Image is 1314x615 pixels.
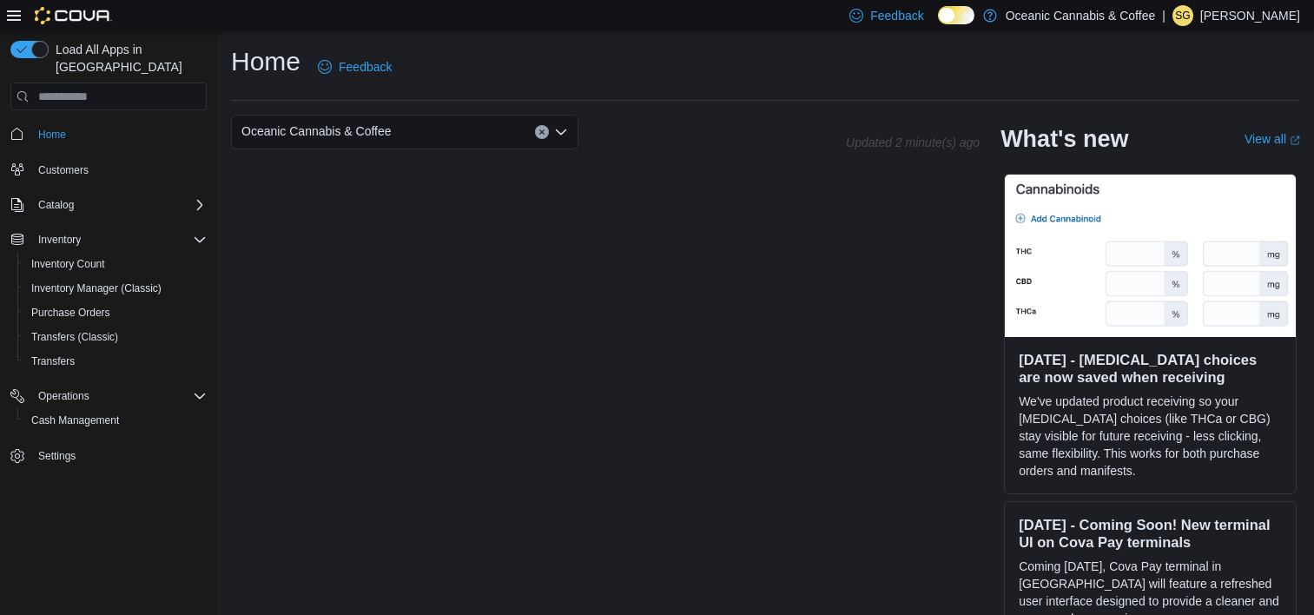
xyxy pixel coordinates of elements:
input: Dark Mode [938,6,974,24]
span: Settings [31,445,207,466]
button: Cash Management [17,408,214,433]
button: Inventory Count [17,252,214,276]
span: Transfers [31,354,75,368]
span: Transfers [24,351,207,372]
h3: [DATE] - Coming Soon! New terminal UI on Cova Pay terminals [1019,516,1282,551]
img: Cova [35,7,112,24]
p: We've updated product receiving so your [MEDICAL_DATA] choices (like THCa or CBG) stay visible fo... [1019,393,1282,479]
p: Oceanic Cannabis & Coffee [1006,5,1156,26]
span: Operations [31,386,207,407]
a: Transfers [24,351,82,372]
button: Home [3,121,214,146]
button: Transfers (Classic) [17,325,214,349]
span: Purchase Orders [31,306,110,320]
span: Cash Management [31,413,119,427]
span: Transfers (Classic) [24,327,207,347]
p: Updated 2 minute(s) ago [846,136,980,149]
h2: What's new [1000,125,1128,153]
span: Feedback [870,7,923,24]
h3: [DATE] - [MEDICAL_DATA] choices are now saved when receiving [1019,351,1282,386]
span: Purchase Orders [24,302,207,323]
button: Catalog [31,195,81,215]
a: View allExternal link [1245,132,1300,146]
button: Purchase Orders [17,301,214,325]
span: SG [1175,5,1190,26]
span: Inventory Count [24,254,207,274]
button: Inventory [31,229,88,250]
a: Feedback [311,50,399,84]
svg: External link [1290,136,1300,146]
a: Cash Management [24,410,126,431]
a: Purchase Orders [24,302,117,323]
span: Dark Mode [938,24,939,25]
a: Inventory Manager (Classic) [24,278,168,299]
h1: Home [231,44,300,79]
span: Oceanic Cannabis & Coffee [241,121,392,142]
button: Customers [3,157,214,182]
span: Customers [38,163,89,177]
button: Open list of options [554,125,568,139]
span: Operations [38,389,89,403]
a: Settings [31,446,83,466]
a: Customers [31,160,96,181]
span: Home [38,128,66,142]
p: | [1162,5,1165,26]
span: Cash Management [24,410,207,431]
nav: Complex example [10,114,207,513]
a: Transfers (Classic) [24,327,125,347]
span: Inventory Manager (Classic) [31,281,162,295]
a: Home [31,124,73,145]
span: Settings [38,449,76,463]
span: Customers [31,159,207,181]
button: Settings [3,443,214,468]
button: Transfers [17,349,214,374]
span: Inventory Manager (Classic) [24,278,207,299]
button: Operations [3,384,214,408]
button: Clear input [535,125,549,139]
button: Inventory Manager (Classic) [17,276,214,301]
span: Inventory [31,229,207,250]
div: Shehan Gunasena [1172,5,1193,26]
span: Home [31,122,207,144]
span: Catalog [38,198,74,212]
p: [PERSON_NAME] [1200,5,1300,26]
button: Catalog [3,193,214,217]
span: Catalog [31,195,207,215]
button: Inventory [3,228,214,252]
span: Load All Apps in [GEOGRAPHIC_DATA] [49,41,207,76]
a: Inventory Count [24,254,112,274]
span: Inventory [38,233,81,247]
span: Feedback [339,58,392,76]
span: Transfers (Classic) [31,330,118,344]
button: Operations [31,386,96,407]
span: Inventory Count [31,257,105,271]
